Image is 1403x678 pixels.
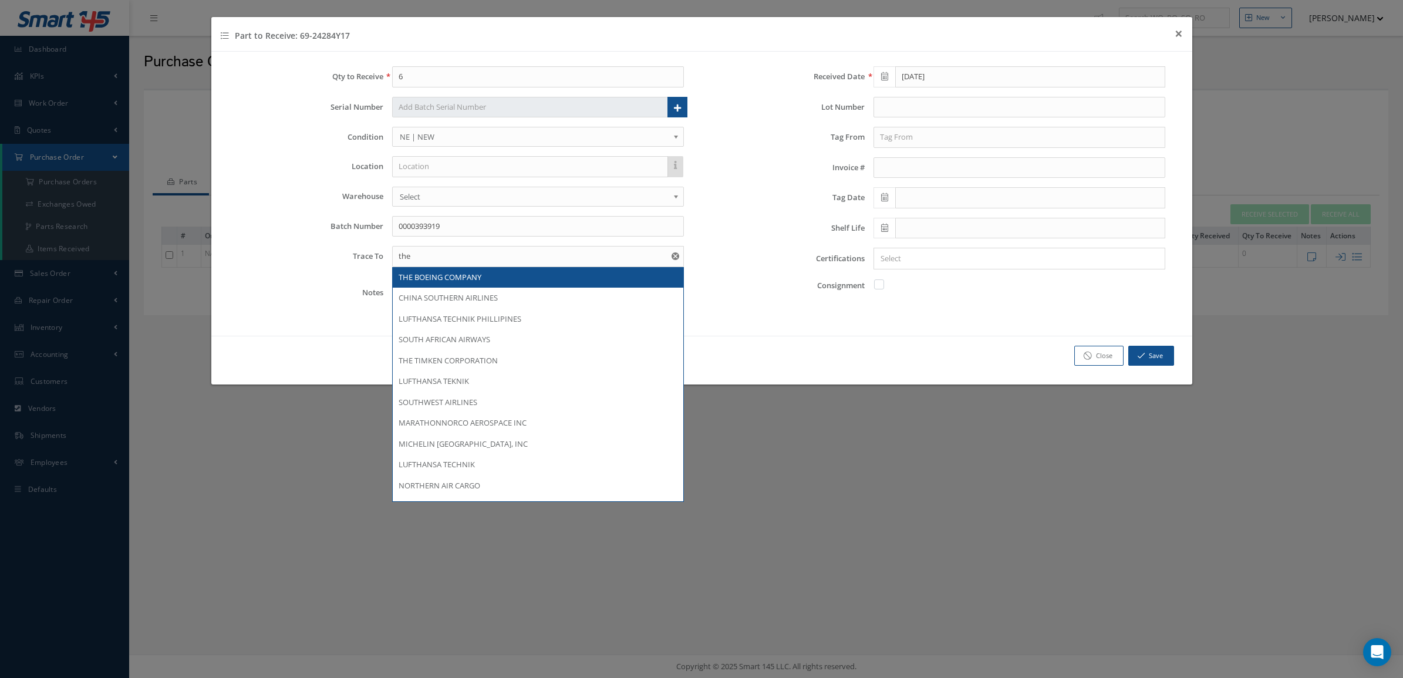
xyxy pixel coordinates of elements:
span: LUFTHANSA TECHNIK [399,459,475,470]
input: Trace To [392,246,684,267]
div: Open Intercom Messenger [1363,638,1391,666]
span: Northern Air Cargo [399,501,465,511]
span: SOUTHWEST AIRLINES [399,397,477,407]
input: Add Batch Serial Number [392,97,668,118]
label: Location [229,162,383,171]
label: Qty to Receive [229,72,383,81]
label: Tag Date [710,193,865,202]
label: Batch Number [229,222,383,231]
input: Search for option [875,252,1158,265]
span: × [1175,23,1183,43]
label: Shelf Life [710,224,865,232]
label: Warehouse [229,192,383,201]
span: NE | NEW [400,130,669,144]
span: CHINA SOUTHERN AIRLINES [399,292,498,303]
label: Lot Number [710,103,865,112]
span: MICHELIN [GEOGRAPHIC_DATA], INC [399,438,528,449]
input: Location [392,156,668,177]
label: Tag From [710,133,865,141]
span: Select [400,190,669,204]
label: Received Date [710,72,865,81]
span: NORTHERN AIR CARGO [399,480,480,491]
svg: Reset [672,252,679,260]
label: Invoice # [710,163,865,172]
label: Trace To [229,252,383,261]
h4: Part to Receive: 69-24284Y17 [221,29,350,42]
button: Reset [669,246,684,267]
input: Tag From [873,127,1165,148]
span: SOUTH AFRICAN AIRWAYS [399,334,490,345]
button: Save [1128,346,1174,366]
label: Notes [229,288,383,297]
label: Consignment [710,281,865,290]
span: LUFTHANSA TEKNIK [399,376,469,386]
label: Condition [229,133,383,141]
label: Certifications [710,254,865,263]
span: LUFTHANSA TECHNIK PHILLIPINES [399,313,521,324]
span: THE BOEING COMPANY [399,272,481,282]
a: Close [1074,346,1124,366]
span: THE TIMKEN CORPORATION [399,355,498,366]
label: Serial Number [229,103,383,112]
span: MARATHONNORCO AEROSPACE INC [399,417,527,428]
